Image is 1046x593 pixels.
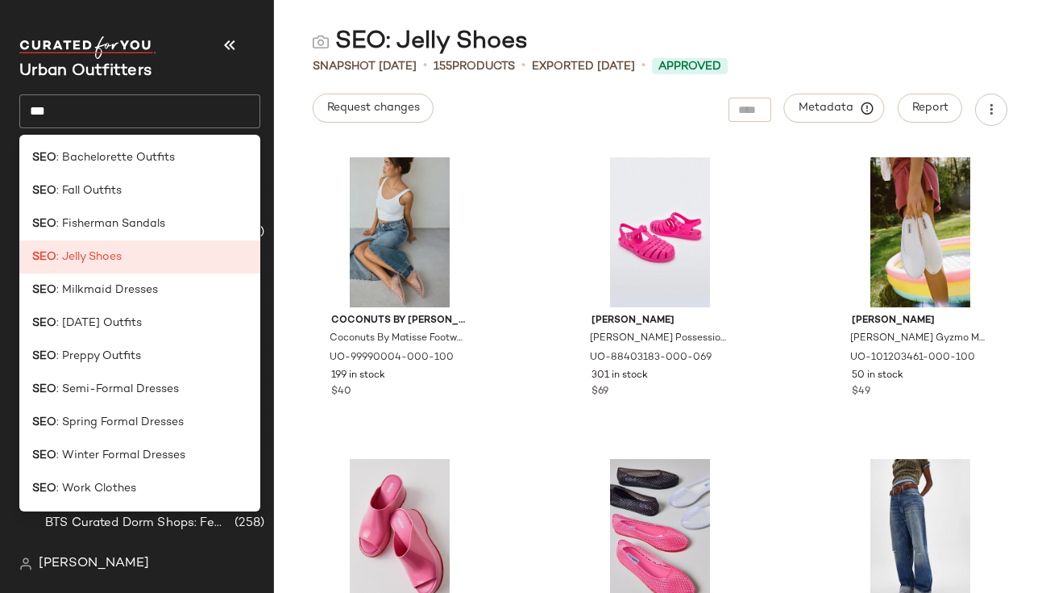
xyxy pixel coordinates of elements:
span: • [641,56,645,76]
span: Metadata [798,101,871,115]
span: Report [911,102,948,115]
span: [PERSON_NAME] Gyzmo Mesh Jelly Shoe in Clear, Women's at Urban Outfitters [850,332,987,346]
span: BTS Curated Dorm Shops: Feminine [45,514,231,532]
img: 99990004_100_b [318,157,481,307]
span: : Milkmaid Dresses [56,282,158,299]
span: : Bachelorette Outfits [56,149,175,166]
p: Exported [DATE] [532,58,635,75]
b: SEO [32,480,56,497]
span: [PERSON_NAME] [39,554,149,574]
b: SEO [32,414,56,431]
button: Request changes [313,94,434,123]
span: : Semi-Formal Dresses [56,381,179,398]
span: Request changes [326,102,420,115]
b: SEO [32,447,56,464]
span: $69 [591,385,608,399]
img: svg%3e [313,34,329,50]
span: Snapshot [DATE] [313,58,417,75]
span: Coconuts By [PERSON_NAME] [331,314,468,328]
span: UO-99990004-000-100 [330,351,454,365]
span: $49 [852,385,870,399]
img: 101203461_100_b [839,157,1002,307]
span: : Jelly Shoes [56,248,122,265]
span: : Work Clothes [56,480,136,497]
span: Approved [658,58,721,75]
button: Report [898,94,962,123]
span: : Spring Formal Dresses [56,414,184,431]
span: • [423,56,427,76]
b: SEO [32,282,56,299]
span: Coconuts By Matisse Footwear [PERSON_NAME] Jelly Flat in Clear, Women's at Urban Outfitters [330,332,467,346]
b: SEO [32,348,56,365]
span: [PERSON_NAME] [852,314,989,328]
span: : Winter Formal Dresses [56,447,185,464]
span: : [DATE] Outfits [56,315,142,332]
span: $40 [331,385,351,399]
button: Metadata [784,94,885,123]
span: UO-88403183-000-069 [590,351,712,365]
span: : Preppy Outfits [56,348,141,365]
div: SEO: Jelly Shoes [313,26,528,58]
b: SEO [32,381,56,398]
b: SEO [32,315,56,332]
b: SEO [32,248,56,265]
b: SEO [32,215,56,232]
span: : Fall Outfits [56,182,122,199]
span: (258) [231,514,264,532]
span: Current Company Name [19,63,152,80]
span: UO-101203461-000-100 [850,351,975,365]
span: [PERSON_NAME] Possession [PERSON_NAME] Sandal in Hot Pink, Women's at Urban Outfitters [590,332,727,346]
span: 301 in stock [591,369,648,383]
img: 88403183_069_m [579,157,741,307]
span: 50 in stock [852,369,903,383]
span: 155 [434,61,452,73]
span: (220) [230,546,264,565]
span: : Fisherman Sandals [56,215,165,232]
b: SEO [32,182,56,199]
span: 199 in stock [331,369,385,383]
div: Products [434,58,515,75]
span: BTS Curated Dorm Shops: Maximalist [45,546,230,565]
span: [PERSON_NAME] [591,314,728,328]
img: svg%3e [19,558,32,570]
b: SEO [32,149,56,166]
span: • [521,56,525,76]
img: cfy_white_logo.C9jOOHJF.svg [19,36,156,59]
